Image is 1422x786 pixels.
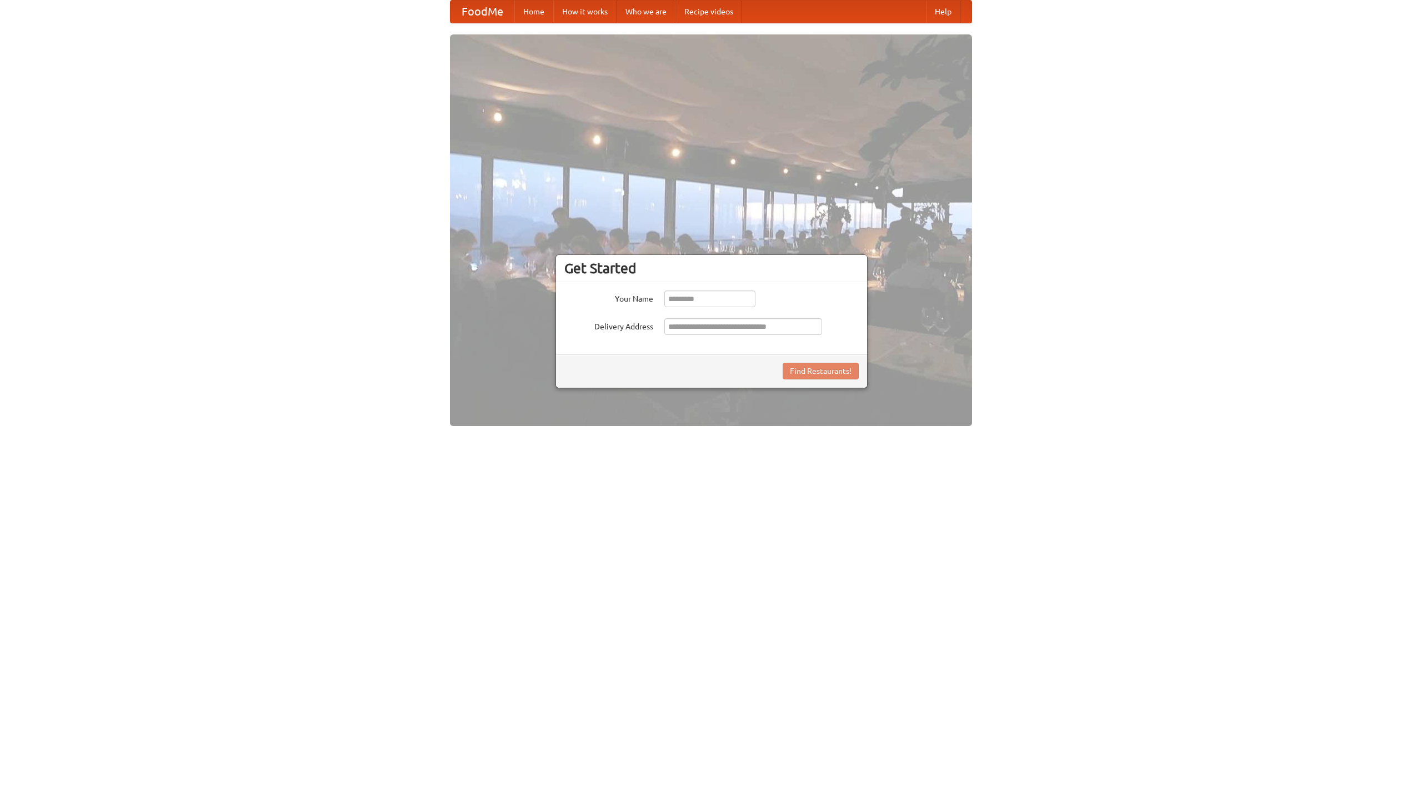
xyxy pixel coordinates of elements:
h3: Get Started [564,260,859,277]
a: Recipe videos [675,1,742,23]
a: How it works [553,1,617,23]
a: Who we are [617,1,675,23]
label: Your Name [564,291,653,304]
a: Home [514,1,553,23]
a: Help [926,1,960,23]
label: Delivery Address [564,318,653,332]
button: Find Restaurants! [783,363,859,379]
a: FoodMe [450,1,514,23]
